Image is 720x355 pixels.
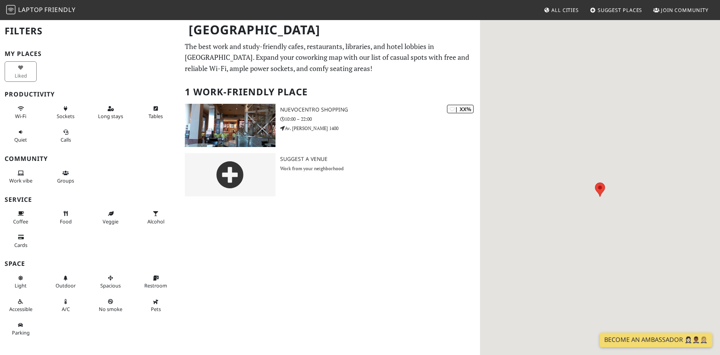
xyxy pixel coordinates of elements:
button: Alcohol [140,207,172,228]
span: Group tables [57,177,74,184]
span: Credit cards [14,242,27,248]
img: LaptopFriendly [6,5,15,14]
span: Restroom [144,282,167,289]
span: All Cities [551,7,579,14]
h3: Community [5,155,176,162]
button: Groups [50,167,82,187]
button: Tables [140,102,172,123]
span: People working [9,177,32,184]
button: Spacious [95,272,127,292]
span: Coffee [13,218,28,225]
a: Suggest Places [587,3,646,17]
a: Nuevocentro Shopping | XX% Nuevocentro Shopping 10:00 – 22:00 Av. [PERSON_NAME] 1400 [180,104,480,147]
button: Food [50,207,82,228]
button: Quiet [5,126,37,146]
span: Natural light [15,282,27,289]
a: Join Community [650,3,712,17]
div: | XX% [447,105,474,113]
span: Long stays [98,113,123,120]
span: Accessible [9,306,32,313]
h1: [GEOGRAPHIC_DATA] [183,19,479,41]
button: Calls [50,126,82,146]
p: 10:00 – 22:00 [280,115,480,123]
p: Av. [PERSON_NAME] 1400 [280,125,480,132]
button: A/C [50,295,82,316]
button: Restroom [140,272,172,292]
span: Parking [12,329,30,336]
span: Video/audio calls [61,136,71,143]
button: Parking [5,319,37,339]
h3: Service [5,196,176,203]
button: Coffee [5,207,37,228]
span: Quiet [14,136,27,143]
button: Outdoor [50,272,82,292]
button: Cards [5,231,37,251]
button: Light [5,272,37,292]
a: LaptopFriendly LaptopFriendly [6,3,76,17]
img: Nuevocentro Shopping [185,104,275,147]
h3: Productivity [5,91,176,98]
span: Friendly [44,5,75,14]
span: Pet friendly [151,306,161,313]
span: Laptop [18,5,43,14]
span: Spacious [100,282,121,289]
p: The best work and study-friendly cafes, restaurants, libraries, and hotel lobbies in [GEOGRAPHIC_... [185,41,476,74]
button: Wi-Fi [5,102,37,123]
span: Power sockets [57,113,74,120]
span: Veggie [103,218,118,225]
button: Long stays [95,102,127,123]
span: Join Community [661,7,708,14]
h3: Suggest a Venue [280,156,480,162]
button: Sockets [50,102,82,123]
h3: Space [5,260,176,267]
span: Work-friendly tables [149,113,163,120]
span: Suggest Places [598,7,642,14]
img: gray-place-d2bdb4477600e061c01bd816cc0f2ef0cfcb1ca9e3ad78868dd16fb2af073a21.png [185,153,275,196]
h2: Filters [5,19,176,43]
h2: 1 Work-Friendly Place [185,80,476,104]
button: Pets [140,295,172,316]
p: Work from your neighborhood [280,165,480,172]
button: Accessible [5,295,37,316]
span: Smoke free [99,306,122,313]
a: Become an Ambassador 🤵🏻‍♀️🤵🏾‍♂️🤵🏼‍♀️ [600,333,712,347]
span: Stable Wi-Fi [15,113,26,120]
h3: My Places [5,50,176,57]
span: Alcohol [147,218,164,225]
a: All Cities [541,3,582,17]
a: Suggest a Venue Work from your neighborhood [180,153,480,196]
h3: Nuevocentro Shopping [280,106,480,113]
button: No smoke [95,295,127,316]
span: Outdoor area [56,282,76,289]
span: Food [60,218,72,225]
button: Veggie [95,207,127,228]
button: Work vibe [5,167,37,187]
span: Air conditioned [62,306,70,313]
